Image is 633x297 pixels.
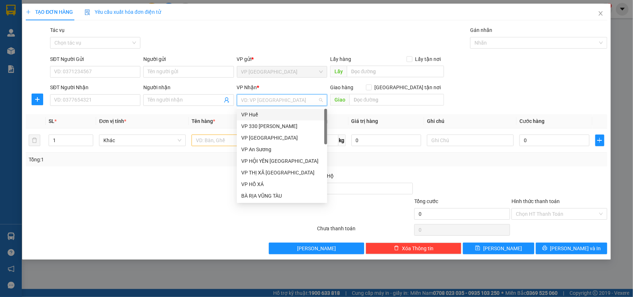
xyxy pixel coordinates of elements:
[237,120,327,132] div: VP 330 Lê Duẫn
[591,4,611,24] button: Close
[143,83,234,91] div: Người nhận
[372,83,444,91] span: [GEOGRAPHIC_DATA] tận nơi
[596,137,604,143] span: plus
[424,114,517,128] th: Ghi chú
[330,66,347,77] span: Lấy
[269,243,365,254] button: [PERSON_NAME]
[237,167,327,178] div: VP THỊ XÃ QUẢNG TRỊ
[50,83,140,91] div: SĐT Người Nhận
[241,192,323,200] div: BÀ RỊA VŨNG TÀU
[330,56,351,62] span: Lấy hàng
[32,96,43,102] span: plus
[330,84,353,90] span: Giao hàng
[483,244,522,252] span: [PERSON_NAME]
[143,55,234,63] div: Người gửi
[366,243,461,254] button: deleteXóa Thông tin
[427,135,514,146] input: Ghi Chú
[237,155,327,167] div: VP HỘI YÊN HẢI LĂNG
[475,246,480,251] span: save
[241,66,323,77] span: VP Đà Lạt
[237,190,327,202] div: BÀ RỊA VŨNG TÀU
[26,9,73,15] span: TẠO ĐƠN HÀNG
[99,118,126,124] span: Đơn vị tính
[241,122,323,130] div: VP 330 [PERSON_NAME]
[192,118,215,124] span: Tên hàng
[29,135,40,146] button: delete
[330,94,349,106] span: Giao
[414,198,438,204] span: Tổng cước
[237,132,327,144] div: VP Đà Lạt
[241,111,323,119] div: VP Huế
[402,244,433,252] span: Xóa Thông tin
[29,156,244,164] div: Tổng: 1
[463,243,534,254] button: save[PERSON_NAME]
[241,134,323,142] div: VP [GEOGRAPHIC_DATA]
[50,55,140,63] div: SĐT Người Gửi
[237,55,327,63] div: VP gửi
[595,135,604,146] button: plus
[412,55,444,63] span: Lấy tận nơi
[347,66,444,77] input: Dọc đường
[297,244,336,252] span: [PERSON_NAME]
[49,118,54,124] span: SL
[237,178,327,190] div: VP HỒ XÁ
[241,157,323,165] div: VP HỘI YÊN [GEOGRAPHIC_DATA]
[237,144,327,155] div: VP An Sương
[352,118,378,124] span: Giá trị hàng
[192,135,278,146] input: VD: Bàn, Ghế
[241,180,323,188] div: VP HỒ XÁ
[85,9,161,15] span: Yêu cầu xuất hóa đơn điện tử
[542,246,547,251] span: printer
[103,135,181,146] span: Khác
[550,244,601,252] span: [PERSON_NAME] và In
[598,11,604,16] span: close
[241,145,323,153] div: VP An Sương
[470,27,492,33] label: Gán nhãn
[536,243,607,254] button: printer[PERSON_NAME] và In
[237,109,327,120] div: VP Huế
[519,118,544,124] span: Cước hàng
[349,94,444,106] input: Dọc đường
[241,169,323,177] div: VP THỊ XÃ [GEOGRAPHIC_DATA]
[85,9,90,15] img: icon
[237,84,257,90] span: VP Nhận
[317,224,414,237] div: Chưa thanh toán
[50,27,65,33] label: Tác vụ
[352,135,422,146] input: 0
[394,246,399,251] span: delete
[224,97,230,103] span: user-add
[26,9,31,15] span: plus
[511,198,560,204] label: Hình thức thanh toán
[32,94,43,105] button: plus
[338,135,346,146] span: kg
